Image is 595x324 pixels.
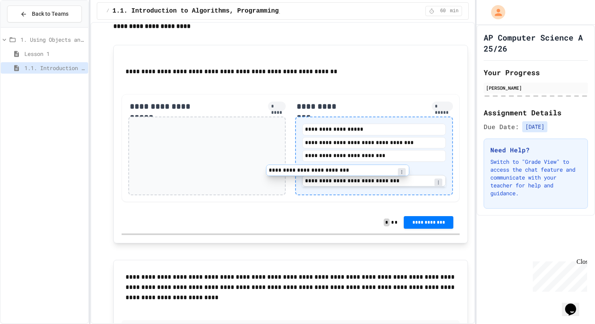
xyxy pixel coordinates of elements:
[32,10,68,18] span: Back to Teams
[20,35,85,44] span: 1. Using Objects and Methods
[24,64,85,72] span: 1.1. Introduction to Algorithms, Programming, and Compilers
[437,8,449,14] span: 60
[530,258,587,292] iframe: chat widget
[522,121,547,132] span: [DATE]
[3,3,54,50] div: Chat with us now!Close
[483,3,507,21] div: My Account
[490,145,581,155] h3: Need Help?
[562,293,587,316] iframe: chat widget
[113,6,336,16] span: 1.1. Introduction to Algorithms, Programming, and Compilers
[490,158,581,197] p: Switch to "Grade View" to access the chat feature and communicate with your teacher for help and ...
[484,107,588,118] h2: Assignment Details
[484,122,519,131] span: Due Date:
[107,8,109,14] span: /
[486,84,586,91] div: [PERSON_NAME]
[484,32,588,54] h1: AP Computer Science A 25/26
[450,8,459,14] span: min
[7,6,82,22] button: Back to Teams
[484,67,588,78] h2: Your Progress
[24,50,85,58] span: Lesson 1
